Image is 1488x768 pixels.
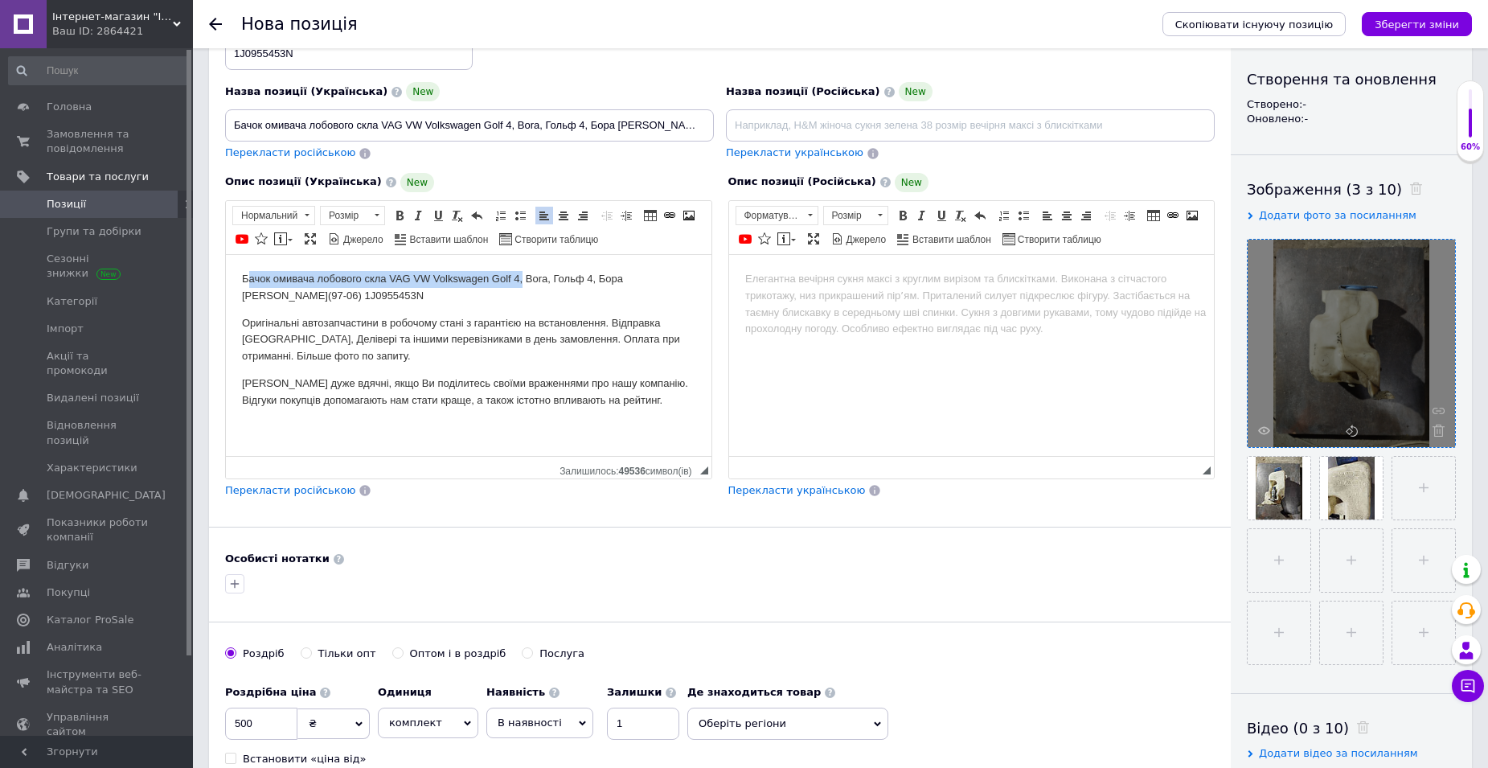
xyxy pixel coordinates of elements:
span: Розмір [824,207,872,224]
a: По центру [1058,207,1076,224]
button: Зберегти зміни [1362,12,1472,36]
a: Вставити іконку [252,230,270,248]
a: Створити таблицю [497,230,601,248]
a: Таблиця [642,207,659,224]
a: По правому краю [1077,207,1095,224]
span: Замовлення та повідомлення [47,127,149,156]
span: Категорії [47,294,97,309]
a: По правому краю [574,207,592,224]
b: Де знаходиться товар [687,686,821,698]
a: Підкреслений (Ctrl+U) [933,207,950,224]
a: По центру [555,207,572,224]
div: Оновлено: - [1247,112,1456,126]
a: Вставити/видалити нумерований список [995,207,1013,224]
span: Покупці [47,585,90,600]
a: Вставити повідомлення [775,230,798,248]
a: Жирний (Ctrl+B) [894,207,912,224]
a: Повернути (Ctrl+Z) [468,207,486,224]
span: Інструменти веб-майстра та SEO [47,667,149,696]
div: Тільки опт [318,647,376,661]
span: Створити таблицю [1015,233,1101,247]
a: Збільшити відступ [1121,207,1138,224]
input: Пошук [8,56,190,85]
a: Джерело [829,230,889,248]
span: Скопіювати існуючу позицію [1175,18,1333,31]
a: Вставити/видалити маркований список [511,207,529,224]
a: Жирний (Ctrl+B) [391,207,408,224]
b: Особисті нотатки [225,552,330,565]
a: Максимізувати [805,230,822,248]
span: Інтернет-магазин "Імперія запчастин" [52,10,173,24]
input: 0 [225,708,297,740]
span: Імпорт [47,322,84,336]
a: Створити таблицю [1000,230,1104,248]
span: Назва позиції (Українська) [225,85,387,97]
span: Перекласти українською [728,484,866,496]
div: Кiлькiсть символiв [1192,462,1203,477]
iframe: Редактор, B9B015FD-BD49-453F-91C8-4477C3340841 [226,255,711,456]
a: Вставити повідомлення [272,230,295,248]
div: Зображення (3 з 10) [1247,179,1456,199]
span: Аналітика [47,640,102,655]
a: Розмір [823,206,888,225]
h1: Нова позиція [241,14,358,34]
a: Додати відео з YouTube [233,230,251,248]
input: Наприклад, H&M жіноча сукня зелена 38 розмір вечірня максі з блискітками [225,109,714,142]
span: Створити таблицю [512,233,598,247]
a: Джерело [326,230,386,248]
a: Зменшити відступ [1101,207,1119,224]
a: Розмір [320,206,385,225]
div: Створено: - [1247,97,1456,112]
span: Акції та промокоди [47,349,149,378]
span: комплект [378,708,478,738]
a: Максимізувати [301,230,319,248]
iframe: Редактор, FFB026A6-539B-4C10-BC6C-DD90D62D53DE [729,255,1215,456]
div: Кiлькiсть символiв [560,462,699,477]
span: [DEMOGRAPHIC_DATA] [47,488,166,503]
a: Зменшити відступ [598,207,616,224]
a: Нормальний [232,206,315,225]
span: Перекласти російською [225,146,355,158]
span: Опис позиції (Російська) [728,175,876,187]
a: Вставити шаблон [392,230,491,248]
a: Зображення [680,207,698,224]
span: ₴ [309,717,317,729]
a: Таблиця [1145,207,1162,224]
span: Додати фото за посиланням [1259,209,1416,221]
span: Потягніть для зміни розмірів [1203,466,1211,474]
a: Вставити іконку [756,230,773,248]
a: Форматування [736,206,818,225]
span: Джерело [844,233,887,247]
a: Вставити/видалити маркований список [1015,207,1032,224]
b: Роздрібна ціна [225,686,316,698]
span: 49536 [618,466,645,477]
a: Зображення [1183,207,1201,224]
a: Видалити форматування [449,207,466,224]
span: Назва позиції (Російська) [726,85,880,97]
span: New [406,82,440,101]
a: Вставити/Редагувати посилання (Ctrl+L) [1164,207,1182,224]
span: В наявності [498,717,562,729]
span: Показники роботи компанії [47,515,149,544]
span: Відновлення позицій [47,418,149,447]
span: New [899,82,933,101]
b: Одиниця [378,686,432,698]
i: Зберегти зміни [1375,18,1459,31]
div: Оптом і в роздріб [410,647,506,661]
div: 60% [1457,142,1483,153]
a: Курсив (Ctrl+I) [913,207,931,224]
b: Наявність [486,686,545,698]
span: Відгуки [47,558,88,573]
span: Позиції [47,197,86,212]
span: Потягніть для зміни розмірів [700,466,708,474]
span: New [400,173,434,192]
input: - [607,708,679,740]
span: Оберіть регіони [687,708,888,740]
span: Відео (0 з 10) [1247,720,1349,737]
a: Вставити/видалити нумерований список [492,207,510,224]
div: Послуга [539,647,584,661]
